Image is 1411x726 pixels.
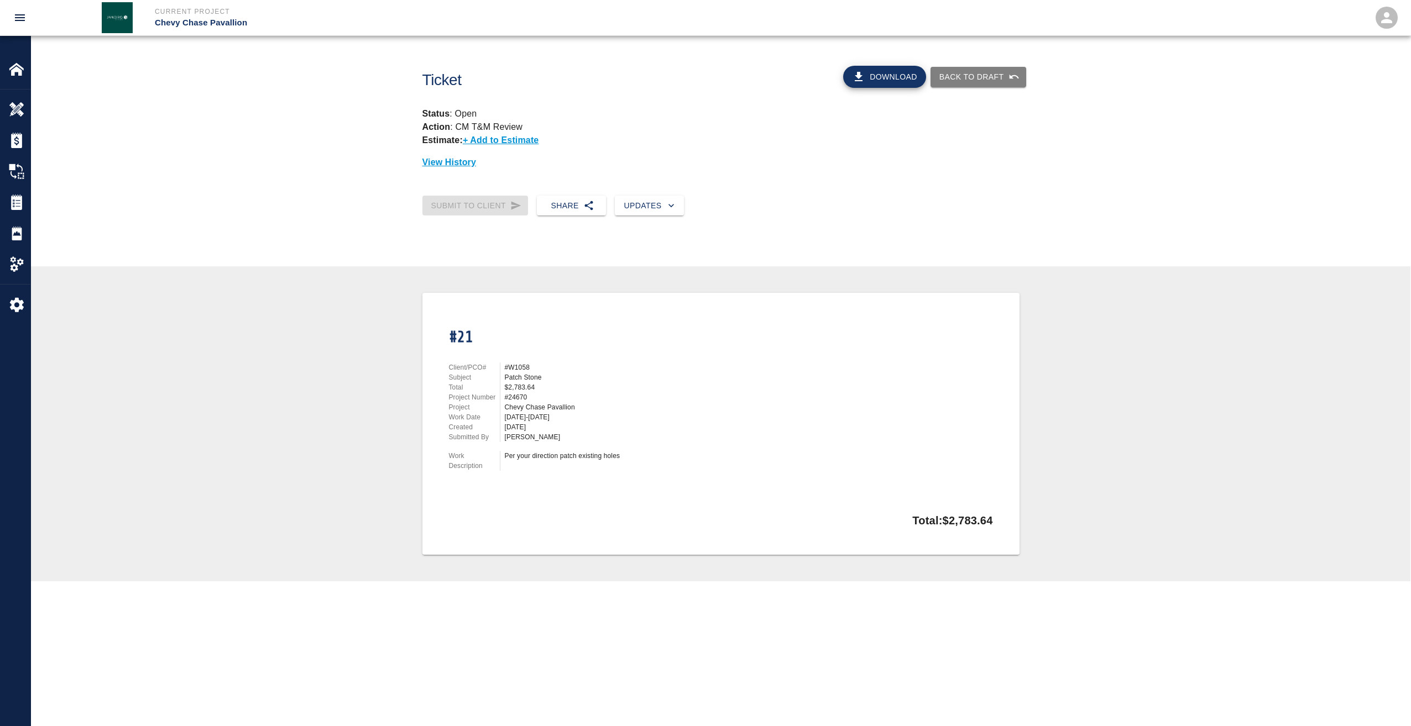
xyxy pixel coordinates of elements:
button: open drawer [7,4,33,31]
div: Patch Stone [505,372,807,382]
p: + Add to Estimate [463,135,539,145]
p: Submitted By [449,432,500,442]
p: Project Number [449,392,500,402]
div: #24670 [505,392,807,402]
div: #W1058 [505,362,807,372]
div: [DATE]-[DATE] [505,412,807,422]
p: Total: $2,783.64 [912,507,992,529]
div: Chevy Chase Pavallion [505,402,807,412]
p: Work Description [449,451,500,471]
p: Chevy Chase Pavallion [155,17,765,29]
div: $2,783.64 [505,382,807,392]
p: Total [449,382,500,392]
p: Project [449,402,500,412]
p: Client/PCO# [449,362,500,372]
p: Current Project [155,7,765,17]
button: Download [843,66,926,88]
p: Work Date [449,412,500,422]
div: [PERSON_NAME] [505,432,807,442]
p: : Open [422,107,1020,120]
strong: Status [422,109,450,118]
button: Back to Draft [931,67,1026,87]
p: Created [449,422,500,432]
div: Per your direction patch existing holes [505,451,807,461]
p: Subject [449,372,500,382]
button: Updates [615,196,684,216]
h1: #21 [449,328,807,346]
p: View History [422,156,1020,169]
button: Share [537,196,606,216]
div: Cannot be submitted without a client [422,196,529,216]
strong: Estimate: [422,135,463,145]
img: Janeiro Inc [102,2,133,33]
div: [DATE] [505,422,807,432]
strong: Action [422,122,451,131]
p: : CM T&M Review [422,122,523,131]
h1: Ticket [422,71,767,90]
